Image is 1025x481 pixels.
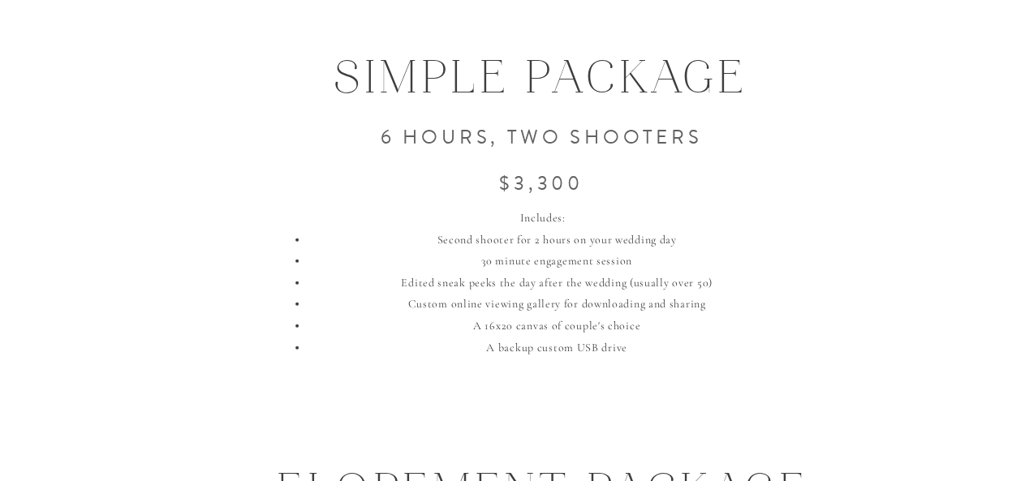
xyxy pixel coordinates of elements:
[151,46,932,98] h1: simple PACKAGE
[308,230,804,251] li: Second shooter for 2 hours on your wedding day
[308,273,804,294] li: Edited sneak peeks the day after the wedding (usually over 50)
[308,316,804,337] li: A 16x20 canvas of couple's choice
[519,211,565,225] span: Includes:
[308,337,804,359] li: A backup custom USB drive
[308,294,804,316] li: Custom online viewing gallery for downloading and sharing
[308,251,804,273] li: 30 minute engagement session
[245,102,838,232] h3: 6 hours, two shooters $3,300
